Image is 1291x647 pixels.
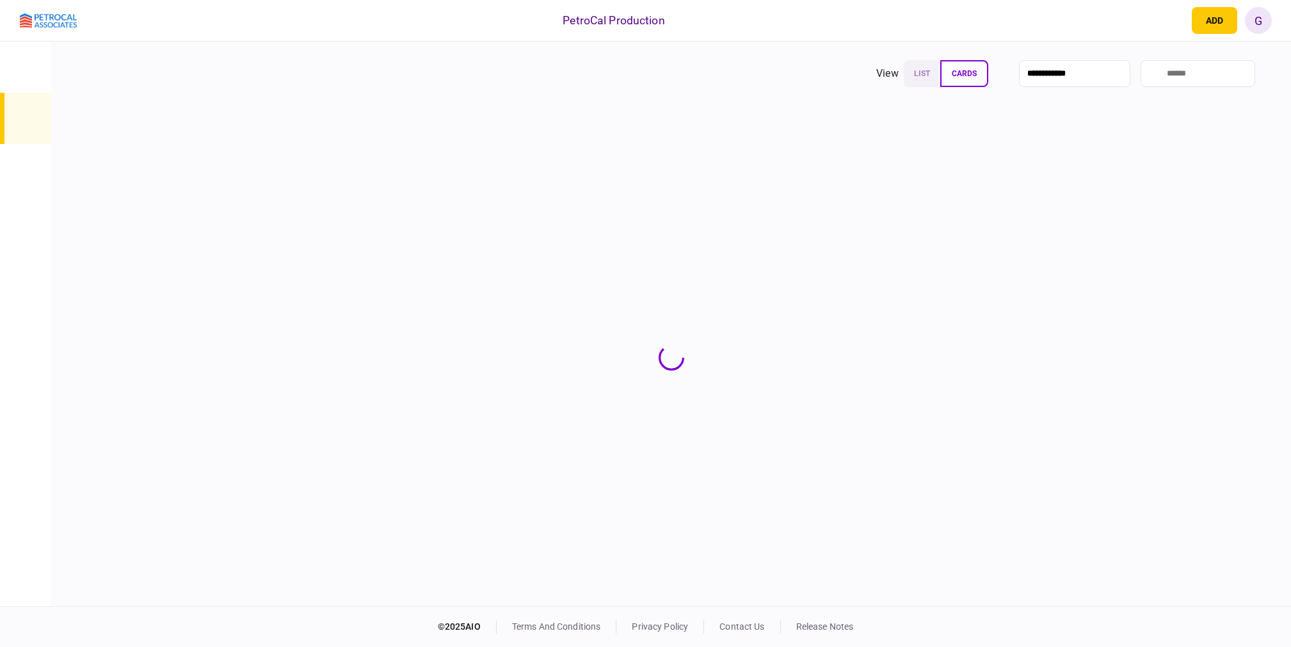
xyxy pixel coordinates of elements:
img: client company logo [20,13,77,28]
span: cards [952,69,977,78]
button: open adding identity options [1192,7,1237,34]
button: G [1245,7,1272,34]
button: cards [940,60,988,87]
button: open notifications list [1157,7,1184,34]
span: list [914,69,930,78]
div: © 2025 AIO [438,620,497,634]
a: privacy policy [632,621,688,632]
button: list [904,60,940,87]
a: contact us [719,621,764,632]
a: release notes [796,621,854,632]
div: view [876,66,899,81]
div: PetroCal Production [563,12,665,29]
a: terms and conditions [512,621,601,632]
